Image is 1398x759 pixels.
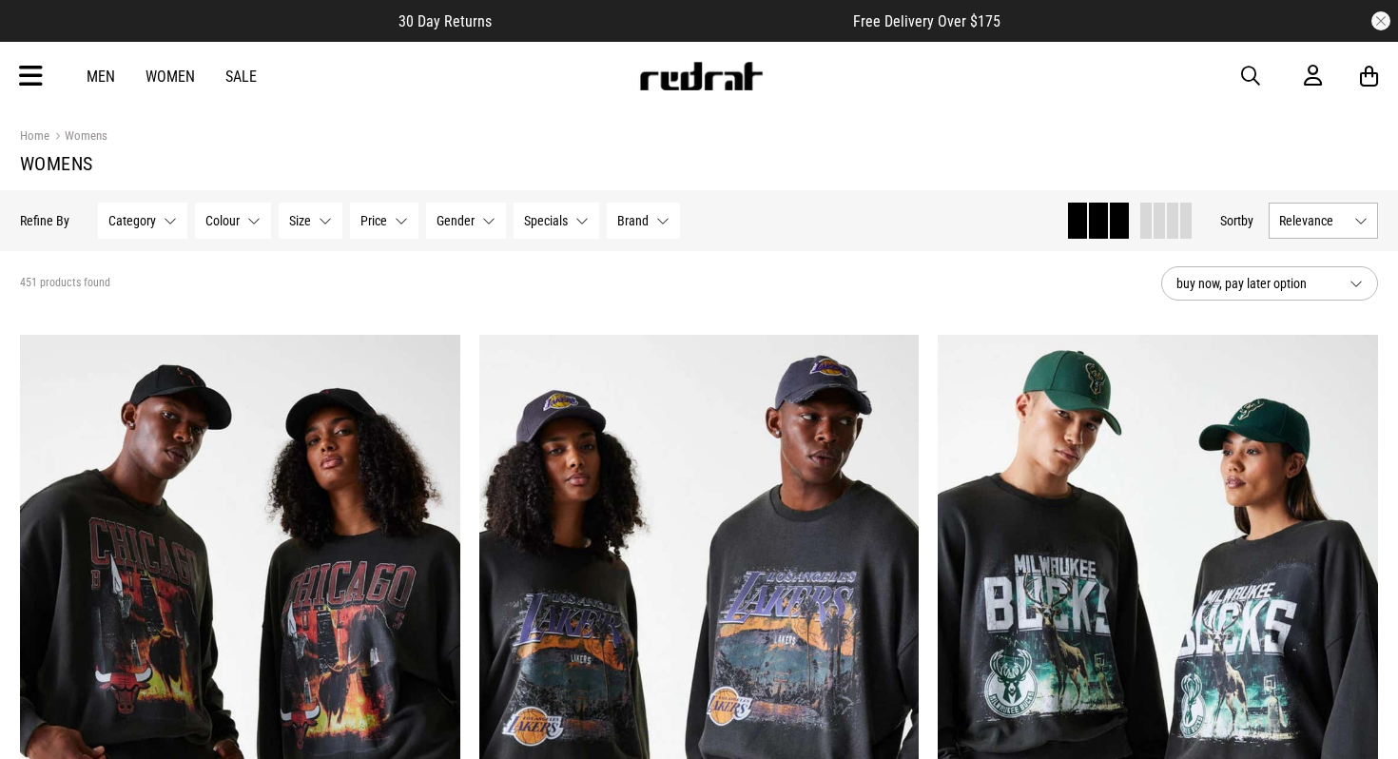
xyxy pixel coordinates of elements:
span: buy now, pay later option [1176,272,1334,295]
button: Brand [607,203,680,239]
p: Refine By [20,213,69,228]
button: Specials [514,203,599,239]
img: Redrat logo [638,62,764,90]
button: Price [350,203,418,239]
button: Colour [195,203,271,239]
span: Gender [437,213,475,228]
span: Category [108,213,156,228]
a: Home [20,128,49,143]
a: Sale [225,68,257,86]
button: Category [98,203,187,239]
a: Men [87,68,115,86]
button: Relevance [1269,203,1378,239]
span: Size [289,213,311,228]
button: Sortby [1220,209,1253,232]
span: 30 Day Returns [398,12,492,30]
a: Women [146,68,195,86]
span: Relevance [1279,213,1347,228]
span: by [1241,213,1253,228]
span: Specials [524,213,568,228]
h1: Womens [20,152,1378,175]
span: Free Delivery Over $175 [853,12,1000,30]
span: Colour [205,213,240,228]
button: Gender [426,203,506,239]
button: buy now, pay later option [1161,266,1378,301]
a: Womens [49,128,107,146]
span: 451 products found [20,276,110,291]
span: Price [360,213,387,228]
button: Size [279,203,342,239]
span: Brand [617,213,649,228]
iframe: Customer reviews powered by Trustpilot [530,11,815,30]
